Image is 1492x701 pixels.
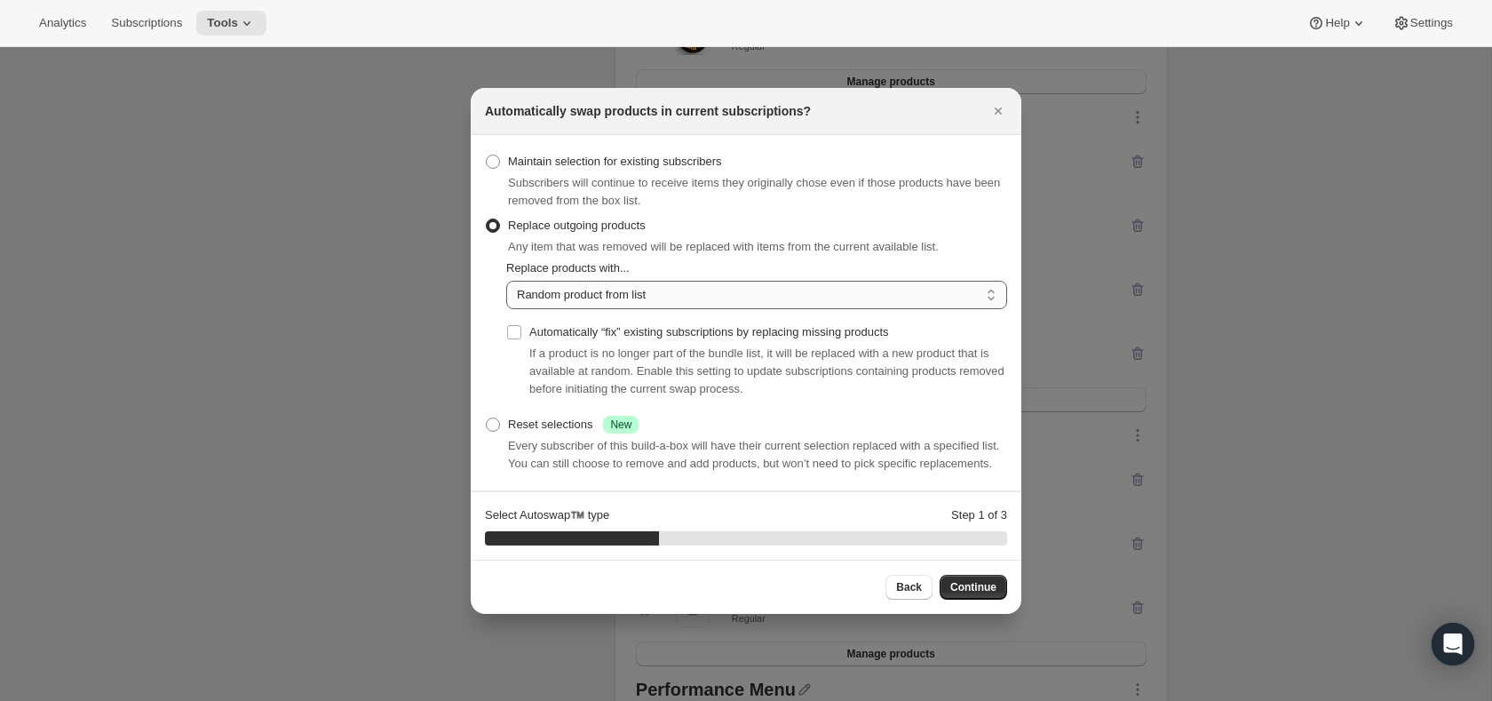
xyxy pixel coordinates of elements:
h2: Automatically swap products in current subscriptions? [485,102,811,120]
span: Every subscriber of this build-a-box will have their current selection replaced with a specified ... [508,439,999,470]
button: Close [986,99,1011,123]
span: Subscriptions [111,16,182,30]
span: Settings [1410,16,1453,30]
span: Any item that was removed will be replaced with items from the current available list. [508,240,939,253]
button: Settings [1382,11,1464,36]
span: Replace products with... [506,261,630,275]
span: Back [896,580,922,594]
span: Tools [207,16,238,30]
div: Reset selections [508,416,639,434]
p: Select Autoswap™️ type [485,506,609,524]
button: Analytics [28,11,97,36]
span: Maintain selection for existing subscribers [508,155,722,168]
span: Help [1325,16,1349,30]
span: Continue [950,580,996,594]
span: If a product is no longer part of the bundle list, it will be replaced with a new product that is... [529,347,1004,395]
button: Subscriptions [100,11,193,36]
p: Step 1 of 3 [951,506,1007,524]
button: Tools [196,11,266,36]
button: Continue [940,575,1007,600]
span: Analytics [39,16,86,30]
button: Help [1297,11,1377,36]
button: Back [885,575,932,600]
span: Automatically “fix” existing subscriptions by replacing missing products [529,325,889,339]
span: Subscribers will continue to receive items they originally chose even if those products have been... [508,176,1000,207]
span: New [610,418,631,432]
div: Open Intercom Messenger [1432,623,1474,665]
span: Replace outgoing products [508,219,646,232]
